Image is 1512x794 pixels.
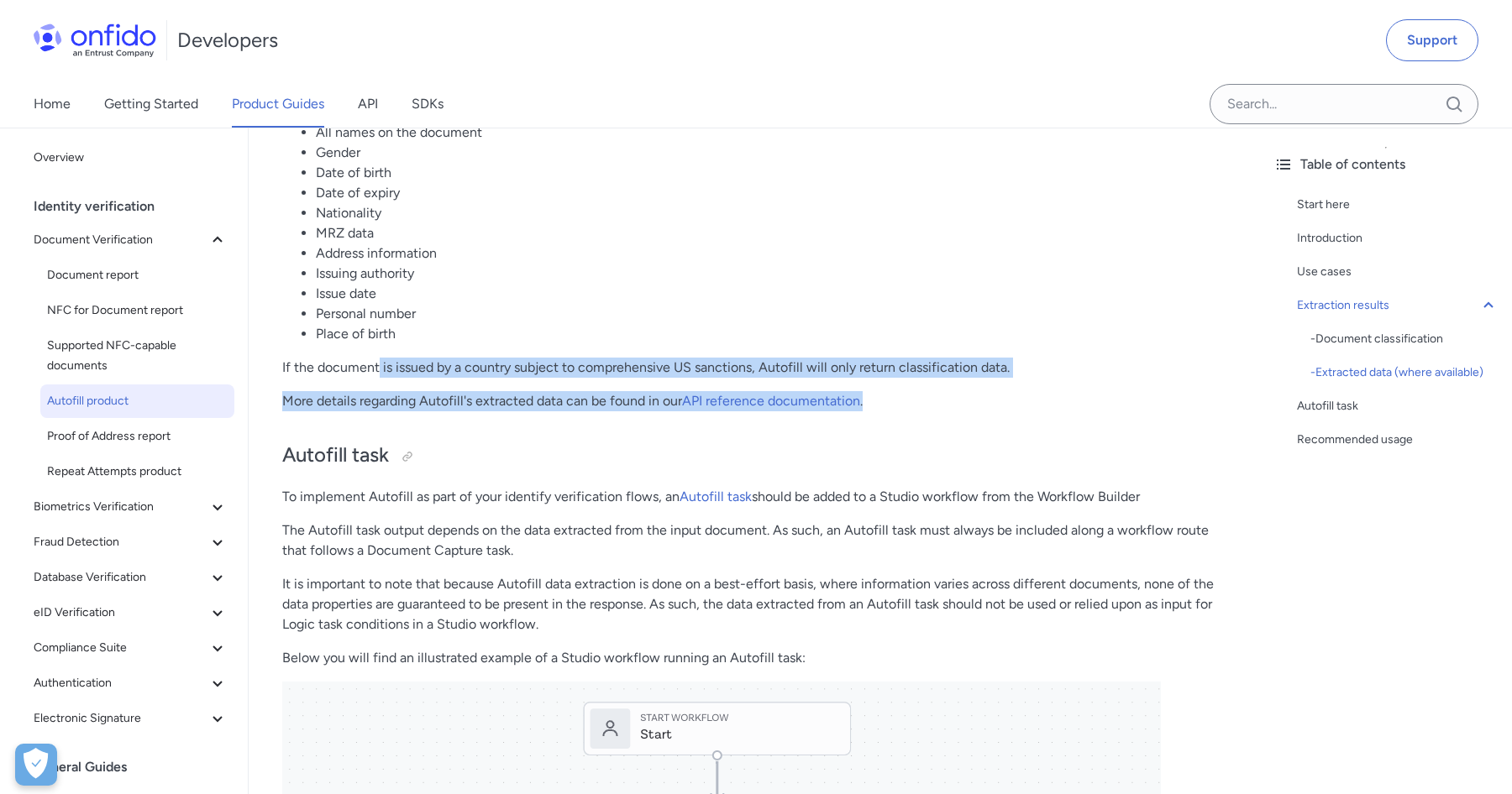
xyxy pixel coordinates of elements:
p: More details regarding Autofill's extracted data can be found in our . [282,391,1226,411]
a: -Document classification [1310,329,1499,349]
a: API reference documentation [682,393,860,409]
a: Recommended usage [1297,430,1499,450]
span: Proof of Address report [47,426,228,447]
h1: Developers [177,27,278,54]
li: All names on the document [316,123,1226,143]
div: General Guides [34,750,241,784]
li: Issuing authority [316,264,1226,284]
div: - Document classification [1310,329,1499,349]
a: Extraction results [1297,295,1499,316]
p: If the document is issued by a country subject to comprehensive US sanctions, Autofill will only ... [282,358,1226,378]
button: Document Verification [27,223,234,257]
button: Fraud Detection [27,525,234,559]
span: Electronic Signature [34,708,207,729]
a: Proof of Address report [40,420,234,453]
div: - Extracted data (where available) [1310,363,1499,383]
button: Database Verification [27,561,234,594]
p: It is important to note that because Autofill data extraction is done on a best-effort basis, whe... [282,574,1226,635]
li: Issue date [316,284,1226,304]
li: Date of birth [316,163,1226,183]
a: Autofill task [1297,396,1499,416]
span: Compliance Suite [34,638,207,658]
span: Biometrics Verification [34,497,207,517]
li: Address information [316,243,1226,264]
img: Onfido Logo [34,24,156,57]
a: Start here [1297,195,1499,215]
div: Identity verification [34,190,241,223]
li: Date of expiry [316,183,1226,203]
li: Place of birth [316,324,1226,344]
li: Nationality [316,203,1226,223]
li: Gender [316,143,1226,163]
h2: Autofill task [282,441,1226,470]
a: -Extracted data (where available) [1310,363,1499,383]
span: NFC for Document report [47,300,228,321]
div: Cookie Preferences [15,744,57,786]
a: Repeat Attempts product [40,455,234,488]
span: Autofill product [47,391,228,411]
div: Table of contents [1273,154,1499,175]
span: eID Verification [34,603,207,623]
p: Below you will find an illustrated example of a Studio workflow running an Autofill task: [282,648,1226,668]
span: Database Verification [34,567,207,588]
a: Autofill product [40,384,234,418]
a: Autofill task [680,488,752,504]
span: Overview [34,148,228,168]
a: Use cases [1297,262,1499,282]
a: Document report [40,259,234,292]
button: Biometrics Verification [27,490,234,524]
a: Support [1386,19,1478,61]
p: To implement Autofill as part of your identify verification flows, an should be added to a Studio... [282,487,1226,507]
li: MRZ data [316,223,1226,243]
a: Supported NFC-capable documents [40,329,234,383]
input: Onfido search input field [1210,84,1478,124]
a: Home [34,81,71,128]
button: Authentication [27,666,234,700]
button: Open Preferences [15,744,57,786]
a: Introduction [1297,228,1499,248]
span: Document Verification [34,230,207,250]
button: eID Verification [27,596,234,629]
a: Getting Started [104,81,198,128]
a: Product Guides [232,81,324,128]
span: Authentication [34,673,207,693]
button: Compliance Suite [27,631,234,665]
span: Repeat Attempts product [47,462,228,482]
a: SDKs [412,81,444,128]
span: Supported NFC-capable documents [47,336,228,376]
a: API [358,81,378,128]
span: Document report [47,265,228,285]
a: NFC for Document report [40,294,234,327]
li: Personal number [316,304,1226,324]
a: Overview [27,141,234,175]
span: Fraud Detection [34,532,207,552]
button: Electronic Signature [27,702,234,735]
p: The Autofill task output depends on the data extracted from the input document. As such, an Autof... [282,520,1226,561]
